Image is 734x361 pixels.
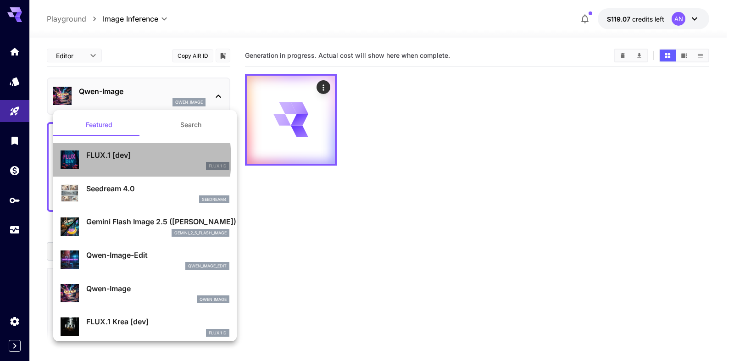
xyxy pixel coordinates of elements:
[86,183,229,194] p: Seedream 4.0
[61,246,229,274] div: Qwen-Image-Editqwen_image_edit
[53,114,145,136] button: Featured
[61,212,229,240] div: Gemini Flash Image 2.5 ([PERSON_NAME])gemini_2_5_flash_image
[86,150,229,161] p: FLUX.1 [dev]
[188,263,227,269] p: qwen_image_edit
[174,230,227,236] p: gemini_2_5_flash_image
[86,250,229,261] p: Qwen-Image-Edit
[86,283,229,294] p: Qwen-Image
[200,296,227,303] p: Qwen Image
[61,179,229,207] div: Seedream 4.0seedream4
[86,216,229,227] p: Gemini Flash Image 2.5 ([PERSON_NAME])
[61,146,229,174] div: FLUX.1 [dev]FLUX.1 D
[61,312,229,340] div: FLUX.1 Krea [dev]FLUX.1 D
[86,316,229,327] p: FLUX.1 Krea [dev]
[202,196,227,203] p: seedream4
[145,114,237,136] button: Search
[209,330,227,336] p: FLUX.1 D
[61,279,229,307] div: Qwen-ImageQwen Image
[209,163,227,169] p: FLUX.1 D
